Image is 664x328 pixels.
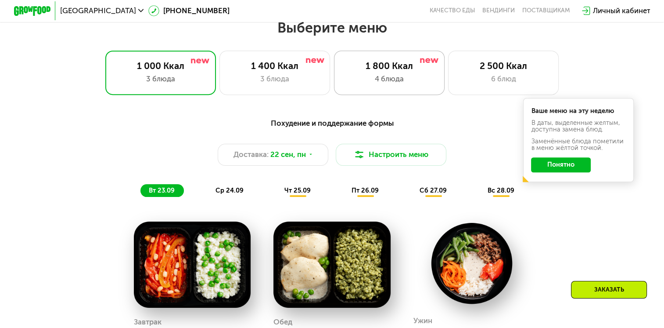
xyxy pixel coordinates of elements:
a: Вендинги [482,7,515,15]
div: 3 блюда [115,73,206,84]
button: Настроить меню [336,144,446,166]
div: 1 000 Ккал [115,60,206,71]
div: Ваше меню на эту неделю [531,108,625,114]
div: 1 800 Ккал [344,60,435,71]
span: пт 26.09 [352,186,379,194]
button: Понятно [531,157,591,172]
span: [GEOGRAPHIC_DATA] [60,7,136,15]
h2: Выберите меню [29,19,635,36]
div: Личный кабинет [592,5,650,16]
div: поставщикам [522,7,570,15]
span: Доставка: [233,149,269,160]
div: 6 блюд [458,73,549,84]
div: Заказать [571,281,647,299]
span: ср 24.09 [215,186,244,194]
div: 2 500 Ккал [458,60,549,71]
div: 1 400 Ккал [229,60,320,71]
div: Похудение и поддержание формы [59,117,605,129]
span: вс 28.09 [488,186,514,194]
span: сб 27.09 [420,186,447,194]
a: [PHONE_NUMBER] [148,5,230,16]
div: 4 блюда [344,73,435,84]
div: В даты, выделенные желтым, доступна замена блюд. [531,120,625,132]
div: Ужин [413,314,432,328]
div: Заменённые блюда пометили в меню жёлтой точкой. [531,138,625,151]
span: чт 25.09 [284,186,311,194]
div: 3 блюда [229,73,320,84]
a: Качество еды [429,7,475,15]
span: 22 сен, пн [270,149,306,160]
span: вт 23.09 [149,186,175,194]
